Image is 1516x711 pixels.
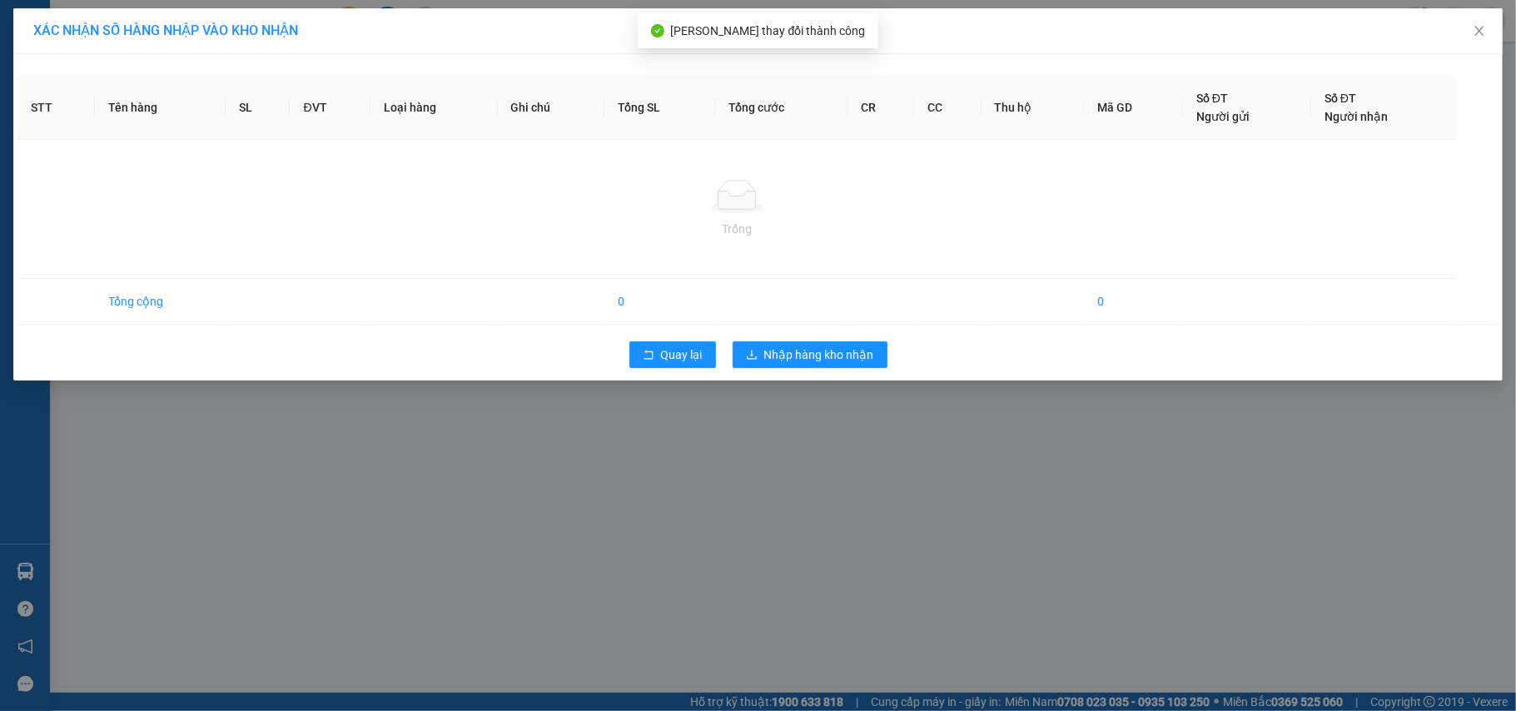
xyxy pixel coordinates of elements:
[290,76,370,140] th: ĐVT
[1325,92,1356,105] span: Số ĐT
[914,76,981,140] th: CC
[764,346,874,364] span: Nhập hàng kho nhận
[982,76,1085,140] th: Thu hộ
[643,349,654,362] span: rollback
[1456,8,1503,55] button: Close
[847,76,914,140] th: CR
[629,341,716,368] button: rollbackQuay lại
[370,76,498,140] th: Loại hàng
[1473,24,1486,37] span: close
[1196,92,1228,105] span: Số ĐT
[226,76,290,140] th: SL
[498,76,604,140] th: Ghi chú
[1084,76,1183,140] th: Mã GD
[604,76,715,140] th: Tổng SL
[1196,110,1250,123] span: Người gửi
[95,279,226,325] td: Tổng cộng
[1325,110,1388,123] span: Người nhận
[17,76,95,140] th: STT
[733,341,887,368] button: downloadNhập hàng kho nhận
[715,76,847,140] th: Tổng cước
[746,349,758,362] span: download
[95,76,226,140] th: Tên hàng
[651,24,664,37] span: check-circle
[671,24,866,37] span: [PERSON_NAME] thay đổi thành công
[1084,279,1183,325] td: 0
[604,279,715,325] td: 0
[31,220,1443,238] div: Trống
[33,22,298,38] span: XÁC NHẬN SỐ HÀNG NHẬP VÀO KHO NHẬN
[661,346,703,364] span: Quay lại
